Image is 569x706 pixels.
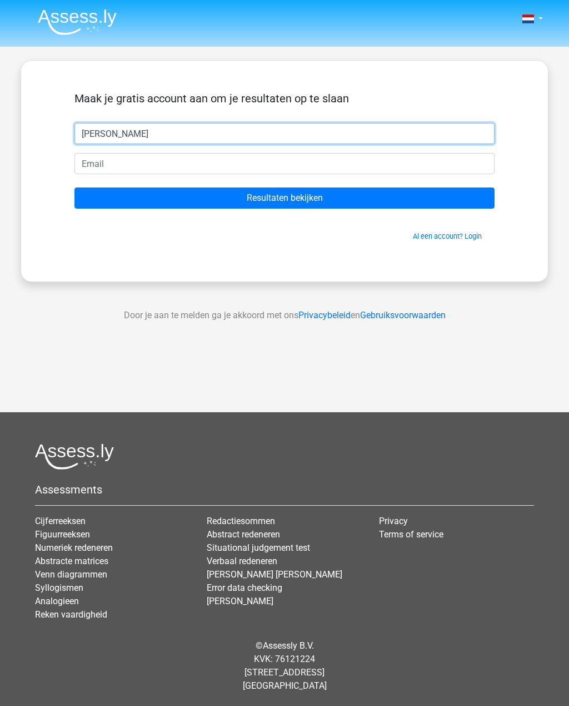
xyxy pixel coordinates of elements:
[207,516,275,526] a: Redactiesommen
[35,542,113,553] a: Numeriek redeneren
[360,310,446,320] a: Gebruiksvoorwaarden
[207,582,282,593] a: Error data checking
[35,582,83,593] a: Syllogismen
[35,516,86,526] a: Cijferreeksen
[263,640,314,651] a: Assessly B.V.
[207,529,280,540] a: Abstract redeneren
[379,516,408,526] a: Privacy
[74,187,495,209] input: Resultaten bekijken
[207,569,342,580] a: [PERSON_NAME] [PERSON_NAME]
[35,556,108,566] a: Abstracte matrices
[74,153,495,174] input: Email
[207,596,273,606] a: [PERSON_NAME]
[35,529,90,540] a: Figuurreeksen
[413,232,482,240] a: Al een account? Login
[207,542,310,553] a: Situational judgement test
[74,123,495,144] input: Voornaam
[38,9,117,35] img: Assessly
[27,630,542,702] div: © KVK: 76121224 [STREET_ADDRESS] [GEOGRAPHIC_DATA]
[298,310,351,320] a: Privacybeleid
[35,483,534,496] h5: Assessments
[35,443,114,470] img: Assessly logo
[35,609,107,620] a: Reken vaardigheid
[35,596,79,606] a: Analogieen
[35,569,107,580] a: Venn diagrammen
[379,529,443,540] a: Terms of service
[74,92,495,105] h5: Maak je gratis account aan om je resultaten op te slaan
[207,556,277,566] a: Verbaal redeneren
